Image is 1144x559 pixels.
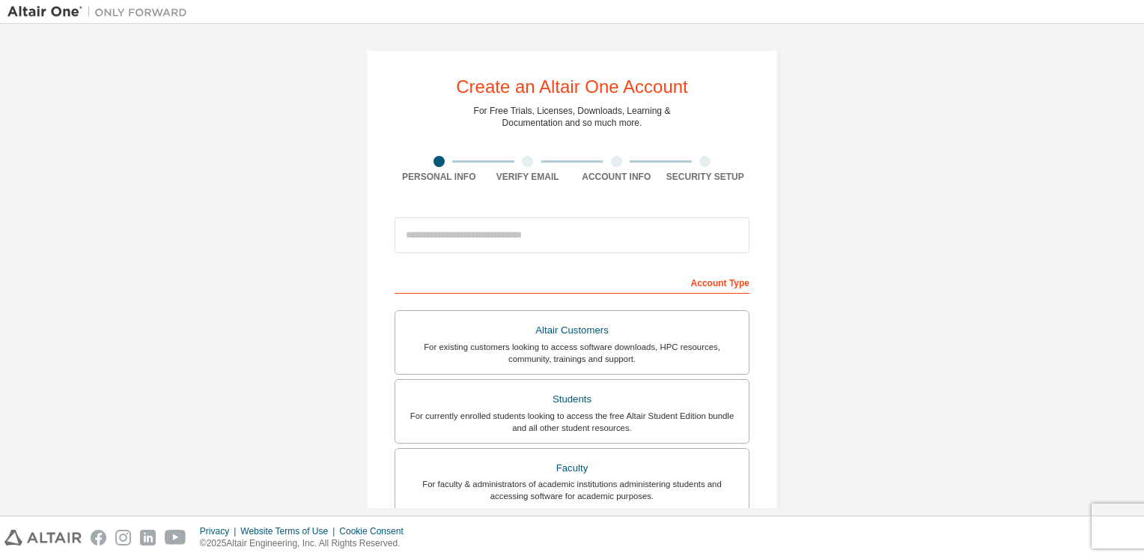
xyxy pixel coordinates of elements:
[339,525,412,537] div: Cookie Consent
[91,530,106,546] img: facebook.svg
[474,105,671,129] div: For Free Trials, Licenses, Downloads, Learning & Documentation and so much more.
[661,171,750,183] div: Security Setup
[7,4,195,19] img: Altair One
[572,171,661,183] div: Account Info
[395,171,484,183] div: Personal Info
[404,389,740,410] div: Students
[456,78,688,96] div: Create an Altair One Account
[4,530,82,546] img: altair_logo.svg
[404,410,740,434] div: For currently enrolled students looking to access the free Altair Student Edition bundle and all ...
[200,525,240,537] div: Privacy
[140,530,156,546] img: linkedin.svg
[404,320,740,341] div: Altair Customers
[395,270,749,294] div: Account Type
[404,458,740,479] div: Faculty
[404,341,740,365] div: For existing customers looking to access software downloads, HPC resources, community, trainings ...
[404,478,740,502] div: For faculty & administrators of academic institutions administering students and accessing softwa...
[484,171,573,183] div: Verify Email
[200,537,413,550] p: © 2025 Altair Engineering, Inc. All Rights Reserved.
[115,530,131,546] img: instagram.svg
[240,525,339,537] div: Website Terms of Use
[165,530,186,546] img: youtube.svg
